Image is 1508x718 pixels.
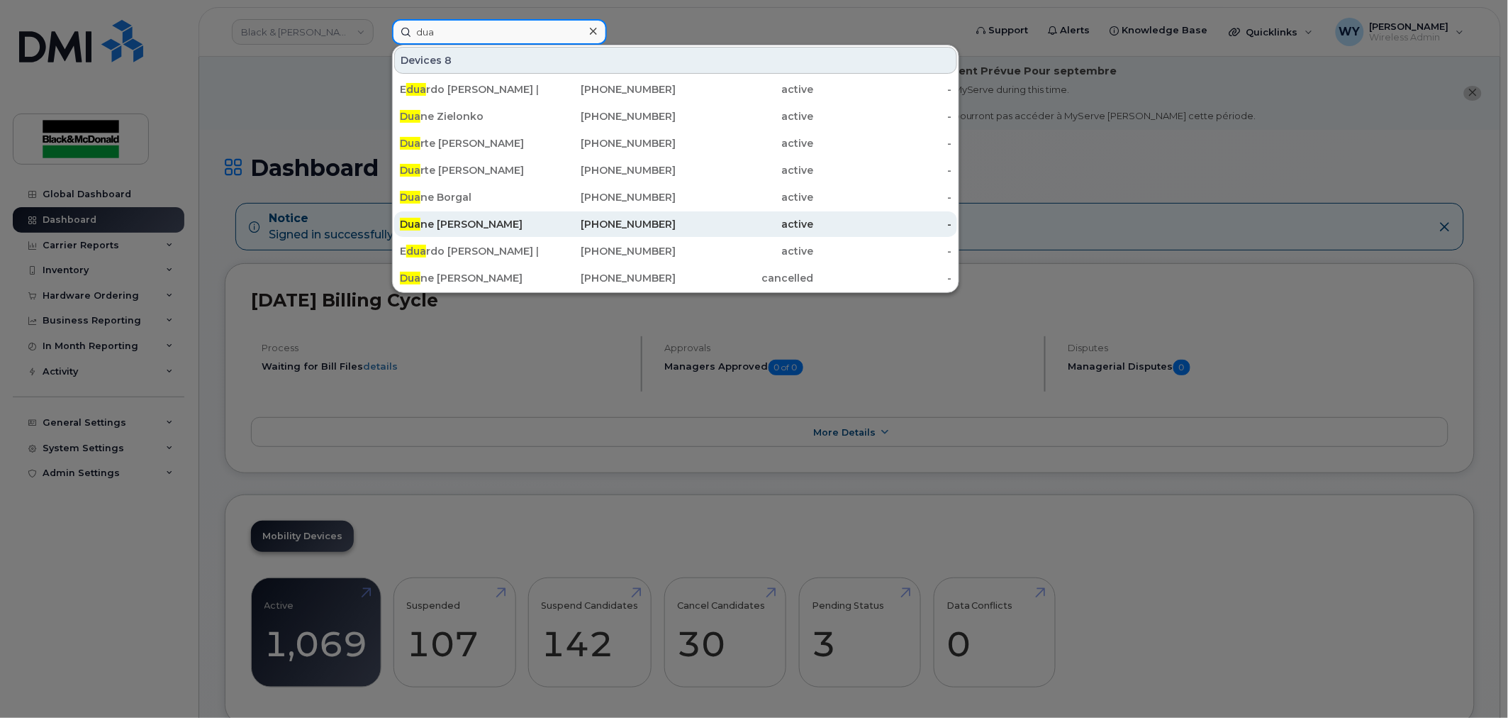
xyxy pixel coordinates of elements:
[400,109,538,123] div: ne Zielonko
[676,217,814,231] div: active
[400,190,538,204] div: ne Borgal
[538,190,676,204] div: [PHONE_NUMBER]
[538,163,676,177] div: [PHONE_NUMBER]
[676,190,814,204] div: active
[400,272,420,285] span: Dua
[676,136,814,150] div: active
[538,217,676,231] div: [PHONE_NUMBER]
[814,271,952,285] div: -
[814,163,952,177] div: -
[676,109,814,123] div: active
[394,77,957,102] a: Eduardo [PERSON_NAME] [PERSON_NAME][PHONE_NUMBER]active-
[400,163,538,177] div: rte [PERSON_NAME]
[538,244,676,258] div: [PHONE_NUMBER]
[814,136,952,150] div: -
[394,131,957,156] a: Duarte [PERSON_NAME][PHONE_NUMBER]active-
[394,104,957,129] a: Duane Zielonko[PHONE_NUMBER]active-
[445,53,452,67] span: 8
[394,158,957,183] a: Duarte [PERSON_NAME][PHONE_NUMBER]active-
[394,184,957,210] a: Duane Borgal[PHONE_NUMBER]active-
[394,211,957,237] a: Duane [PERSON_NAME][PHONE_NUMBER]active-
[400,82,538,96] div: E rdo [PERSON_NAME] [PERSON_NAME]
[394,47,957,74] div: Devices
[394,265,957,291] a: Duane [PERSON_NAME][PHONE_NUMBER]cancelled-
[676,244,814,258] div: active
[394,238,957,264] a: Eduardo [PERSON_NAME] [PERSON_NAME] Tablet[PHONE_NUMBER]active-
[400,218,420,231] span: Dua
[676,271,814,285] div: cancelled
[676,163,814,177] div: active
[814,244,952,258] div: -
[400,110,420,123] span: Dua
[400,271,538,285] div: ne [PERSON_NAME]
[406,83,426,96] span: dua
[814,82,952,96] div: -
[406,245,426,258] span: dua
[400,191,420,204] span: Dua
[538,271,676,285] div: [PHONE_NUMBER]
[538,136,676,150] div: [PHONE_NUMBER]
[538,109,676,123] div: [PHONE_NUMBER]
[676,82,814,96] div: active
[400,244,538,258] div: E rdo [PERSON_NAME] [PERSON_NAME] Tablet
[538,82,676,96] div: [PHONE_NUMBER]
[400,217,538,231] div: ne [PERSON_NAME]
[814,190,952,204] div: -
[400,136,538,150] div: rte [PERSON_NAME]
[814,217,952,231] div: -
[814,109,952,123] div: -
[400,164,420,177] span: Dua
[400,137,420,150] span: Dua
